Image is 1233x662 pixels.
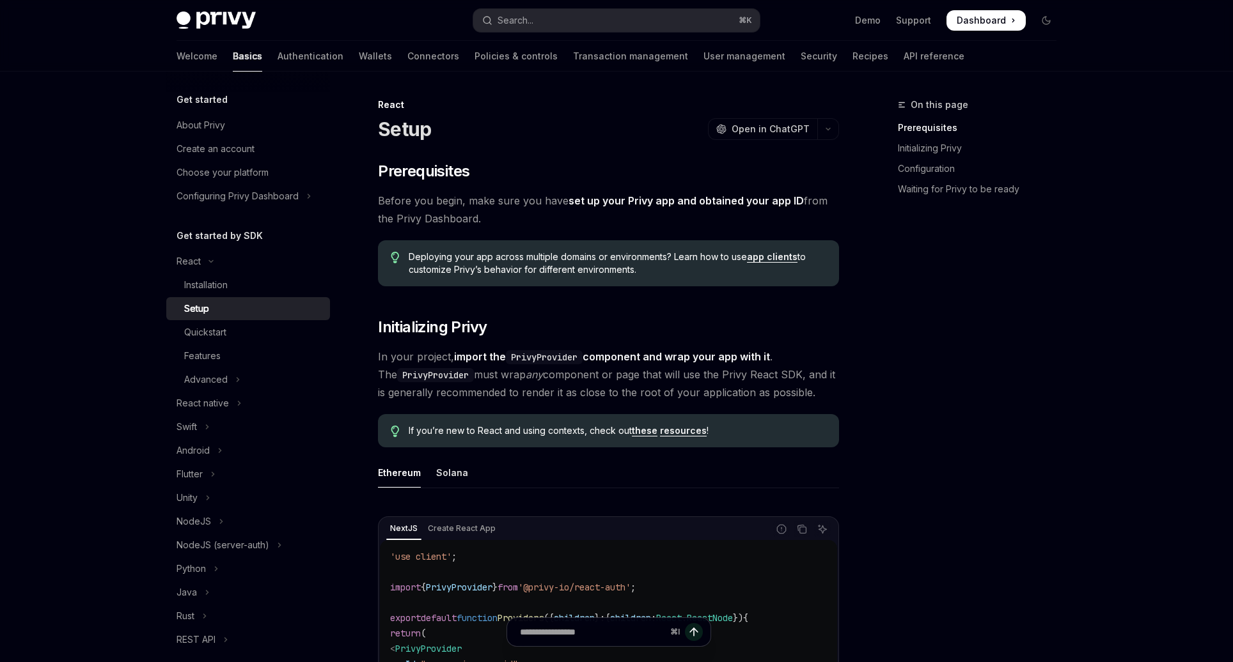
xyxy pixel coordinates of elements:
[177,189,299,204] div: Configuring Privy Dashboard
[600,612,605,624] span: :
[682,612,687,624] span: .
[177,608,194,624] div: Rust
[378,317,487,337] span: Initializing Privy
[498,13,533,28] div: Search...
[498,612,544,624] span: Providers
[166,415,330,438] button: Toggle Swift section
[898,179,1067,199] a: Waiting for Privy to be ready
[177,228,263,243] h5: Get started by SDK
[233,41,262,72] a: Basics
[397,368,474,382] code: PrivyProvider
[733,612,743,624] span: })
[518,581,631,593] span: '@privy-io/react-auth'
[166,581,330,604] button: Toggle Java section
[391,426,400,437] svg: Tip
[794,521,810,537] button: Copy the contents from the code block
[743,612,748,624] span: {
[632,425,657,436] a: these
[409,250,826,276] span: Deploying your app across multiple domains or environments? Learn how to use to customize Privy’s...
[166,510,330,533] button: Toggle NodeJS section
[177,419,197,435] div: Swift
[506,350,583,364] code: PrivyProvider
[454,350,770,363] strong: import the component and wrap your app with it
[177,443,210,458] div: Android
[898,158,1067,179] a: Configuration
[452,551,457,562] span: ;
[573,41,688,72] a: Transaction management
[520,618,665,646] input: Ask a question...
[177,396,229,411] div: React native
[685,623,703,641] button: Send message
[651,612,656,624] span: :
[544,612,554,624] span: ({
[390,581,421,593] span: import
[166,534,330,557] button: Toggle NodeJS (server-auth) section
[166,486,330,509] button: Toggle Unity section
[378,458,421,488] div: Ethereum
[166,439,330,462] button: Toggle Android section
[378,161,469,181] span: Prerequisites
[492,581,498,593] span: }
[166,297,330,320] a: Setup
[378,118,431,141] h1: Setup
[184,277,228,293] div: Installation
[946,10,1026,31] a: Dashboard
[166,185,330,208] button: Toggle Configuring Privy Dashboard section
[457,612,498,624] span: function
[177,254,201,269] div: React
[177,490,198,505] div: Unity
[166,392,330,415] button: Toggle React native section
[703,41,785,72] a: User management
[911,97,968,112] span: On this page
[814,521,831,537] button: Ask AI
[739,15,752,26] span: ⌘ K
[855,14,881,27] a: Demo
[166,321,330,344] a: Quickstart
[473,9,760,32] button: Open search
[426,581,492,593] span: PrivyProvider
[177,92,228,107] h5: Get started
[378,98,839,111] div: React
[595,612,600,624] span: }
[177,632,216,647] div: REST API
[359,41,392,72] a: Wallets
[177,41,217,72] a: Welcome
[177,561,206,576] div: Python
[166,344,330,367] a: Features
[852,41,888,72] a: Recipes
[475,41,558,72] a: Policies & controls
[898,118,1067,138] a: Prerequisites
[526,368,543,381] em: any
[569,194,804,208] a: set up your Privy app and obtained your app ID
[1036,10,1056,31] button: Toggle dark mode
[390,612,421,624] span: export
[177,165,269,180] div: Choose your platform
[898,138,1067,158] a: Initializing Privy
[390,551,452,562] span: 'use client'
[177,514,211,529] div: NodeJS
[166,273,330,296] a: Installation
[801,41,837,72] a: Security
[904,41,964,72] a: API reference
[166,604,330,627] button: Toggle Rust section
[278,41,343,72] a: Authentication
[184,372,228,387] div: Advanced
[184,325,226,340] div: Quickstart
[656,612,682,624] span: React
[166,463,330,486] button: Toggle Flutter section
[177,141,255,157] div: Create an account
[177,585,197,600] div: Java
[177,118,225,133] div: About Privy
[957,14,1006,27] span: Dashboard
[554,612,595,624] span: children
[687,612,733,624] span: ReactNode
[166,557,330,580] button: Toggle Python section
[166,250,330,273] button: Toggle React section
[166,114,330,137] a: About Privy
[166,161,330,184] a: Choose your platform
[773,521,790,537] button: Report incorrect code
[605,612,610,624] span: {
[896,14,931,27] a: Support
[747,251,797,263] a: app clients
[184,348,221,364] div: Features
